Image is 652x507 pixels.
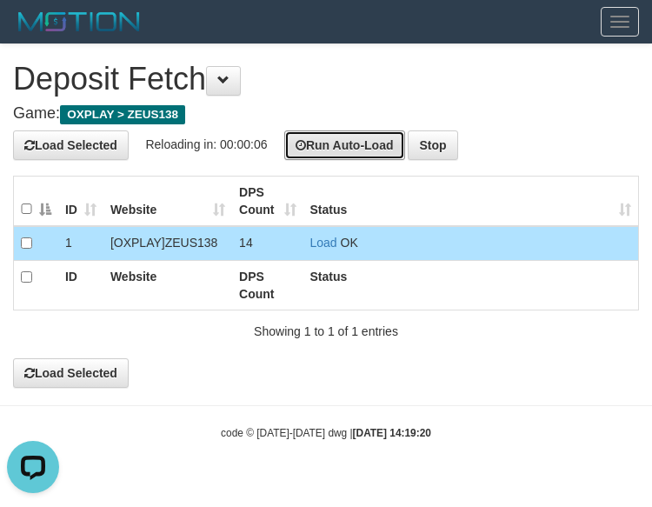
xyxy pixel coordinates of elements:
small: code © [DATE]-[DATE] dwg | [221,427,431,439]
th: Website [103,261,232,310]
button: Load Selected [13,358,129,388]
th: DPS Count [232,261,303,310]
div: Showing 1 to 1 of 1 entries [13,316,639,340]
h1: Deposit Fetch [13,62,639,97]
strong: [DATE] 14:19:20 [353,427,431,439]
span: OXPLAY > ZEUS138 [60,105,185,124]
span: Reloading in: 00:00:06 [145,137,267,151]
th: Status [303,261,639,310]
button: Open LiveChat chat widget [7,7,59,59]
h4: Game: [13,105,639,123]
td: [OXPLAY] ZEUS138 [103,226,232,260]
th: ID [58,261,103,310]
img: MOTION_logo.png [13,9,145,35]
span: OK [341,236,358,250]
td: 1 [58,226,103,260]
button: Stop [408,130,457,160]
th: ID: activate to sort column ascending [58,177,103,227]
button: Run Auto-Load [284,130,405,160]
a: Load [310,236,337,250]
th: Website: activate to sort column ascending [103,177,232,227]
th: Status: activate to sort column ascending [303,177,639,227]
span: 14 [239,236,253,250]
th: DPS Count: activate to sort column ascending [232,177,303,227]
button: Load Selected [13,130,129,160]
